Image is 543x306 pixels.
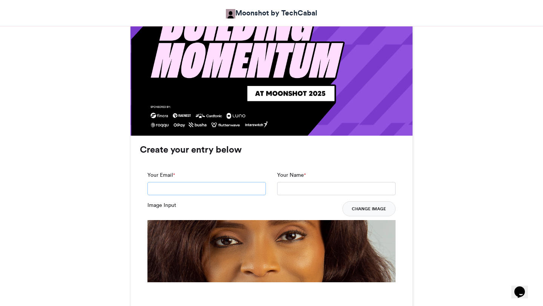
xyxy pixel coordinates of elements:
[140,145,403,154] h3: Create your entry below
[342,201,396,216] button: Change Image
[147,171,175,179] label: Your Email
[226,8,317,18] a: Moonshot by TechCabal
[147,201,176,209] label: Image Input
[277,171,306,179] label: Your Name
[511,276,535,298] iframe: chat widget
[226,9,235,18] img: Moonshot by TechCabal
